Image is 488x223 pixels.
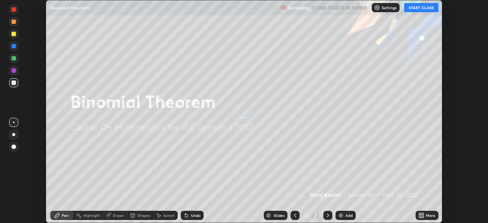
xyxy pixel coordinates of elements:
div: 2 [303,213,310,218]
div: Select [163,213,175,217]
img: add-slide-button [338,212,344,218]
button: START CLASS [404,3,438,12]
div: 2 [316,212,320,219]
img: class-settings-icons [374,5,380,11]
p: Recording [288,5,309,11]
p: Settings [382,6,396,10]
div: Pen [62,213,69,217]
div: Shapes [137,213,150,217]
div: Highlight [83,213,100,217]
div: Eraser [113,213,124,217]
div: Slides [274,213,284,217]
div: Undo [191,213,201,217]
div: Add [345,213,353,217]
img: recording.375f2c34.svg [280,5,286,11]
p: Binomial Theorem [50,5,89,11]
div: / [312,213,314,218]
h5: CLASS STARTS IN 9 MINS [312,4,367,11]
div: More [426,213,435,217]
